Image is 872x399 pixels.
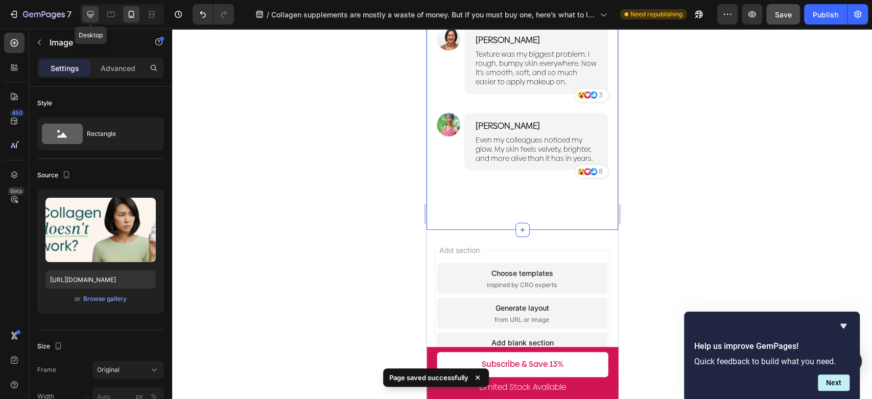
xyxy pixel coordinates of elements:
div: Size [37,340,64,354]
span: Need republishing [630,10,682,19]
p: [PERSON_NAME] [49,6,170,17]
button: Publish [804,4,847,25]
div: Add blank section [65,309,127,319]
span: Original [97,365,120,374]
p: Advanced [101,63,135,74]
img: gempages_574635138369979167-bbd9c9fc-67d9-4531-ab7a-9a714f10a51b.jpg [10,84,34,108]
p: Quick feedback to build what you need. [694,357,850,366]
span: from URL or image [68,287,123,296]
button: Save [766,4,800,25]
p: 3 [172,61,176,72]
p: 7 [67,8,72,20]
div: Source [37,169,73,182]
span: inspired by CRO experts [60,252,130,261]
div: 450 [10,109,25,117]
p: [PERSON_NAME] [49,91,170,103]
div: Help us improve GemPages! [694,320,850,391]
p: Page saved successfully [389,372,468,383]
p: Even my colleagues noticed my glow. My skin feels velvety, brighter, and more alive than it has i... [49,107,170,135]
iframe: Design area [427,29,618,399]
span: Collagen supplements are mostly a waste of money. But if you must buy one, here’s what to look for. [271,9,596,20]
p: Texture was my biggest problem. I rough, bumpy skin everywhere. Now it’s smooth, soft, and so muc... [49,21,170,58]
span: / [267,9,269,20]
p: 8 [172,137,176,148]
div: Beta [8,187,25,195]
button: Hide survey [837,320,850,332]
span: Add section [9,216,57,227]
div: Generate layout [69,274,123,285]
div: Undo/Redo [193,4,234,25]
label: Frame [37,365,56,374]
span: Save [775,10,792,19]
div: Choose templates [65,239,127,250]
p: Settings [51,63,79,74]
button: Browse gallery [83,294,127,304]
h2: Help us improve GemPages! [694,340,850,353]
button: Original [92,361,164,379]
p: Image [50,36,136,49]
img: preview-image [45,198,156,262]
button: 7 [4,4,76,25]
div: Rectangle [87,122,149,146]
div: Publish [813,9,838,20]
span: or [75,293,81,305]
div: Style [37,99,52,108]
input: https://example.com/image.jpg [45,270,156,289]
button: Next question [818,374,850,391]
